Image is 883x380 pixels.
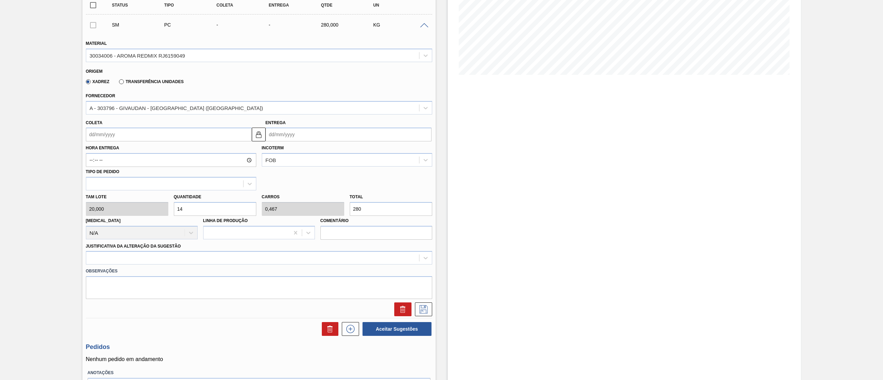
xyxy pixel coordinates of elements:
div: UN [371,3,431,8]
div: Salvar Sugestão [411,302,432,316]
input: dd/mm/yyyy [86,128,252,141]
div: Qtde [319,3,379,8]
div: 280,000 [319,22,379,28]
img: locked [255,130,263,139]
label: Transferência Unidades [119,79,183,84]
label: Carros [262,194,280,199]
div: - [267,22,327,28]
label: Justificativa da Alteração da Sugestão [86,244,181,249]
label: Comentário [320,216,432,226]
div: Status [110,3,170,8]
label: Xadrez [86,79,110,84]
div: Tipo [162,3,222,8]
label: Fornecedor [86,93,115,98]
div: Excluir Sugestão [391,302,411,316]
input: dd/mm/yyyy [266,128,431,141]
h3: Pedidos [86,343,432,351]
div: 30034006 - AROMA REDMIX RJ6159049 [90,52,185,58]
div: Excluir Sugestões [318,322,338,336]
label: Observações [86,266,432,276]
button: Aceitar Sugestões [363,322,431,336]
label: Quantidade [174,194,201,199]
label: Material [86,41,107,46]
div: Aceitar Sugestões [359,321,432,337]
div: Pedido de Compra [162,22,222,28]
div: Coleta [215,3,274,8]
button: locked [252,128,266,141]
div: Entrega [267,3,327,8]
label: Coleta [86,120,102,125]
div: Nova sugestão [338,322,359,336]
div: Sugestão Manual [110,22,170,28]
label: Entrega [266,120,286,125]
label: Incoterm [262,146,284,150]
label: Linha de Produção [203,218,248,223]
label: [MEDICAL_DATA] [86,218,121,223]
p: Nenhum pedido em andamento [86,356,432,362]
label: Tipo de pedido [86,169,119,174]
label: Anotações [88,368,430,378]
label: Tam lote [86,192,168,202]
label: Total [350,194,363,199]
div: A - 303796 - GIVAUDAN - [GEOGRAPHIC_DATA] ([GEOGRAPHIC_DATA]) [90,105,263,111]
label: Origem [86,69,103,74]
div: - [215,22,274,28]
label: Hora Entrega [86,143,256,153]
div: FOB [266,157,276,163]
div: KG [371,22,431,28]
